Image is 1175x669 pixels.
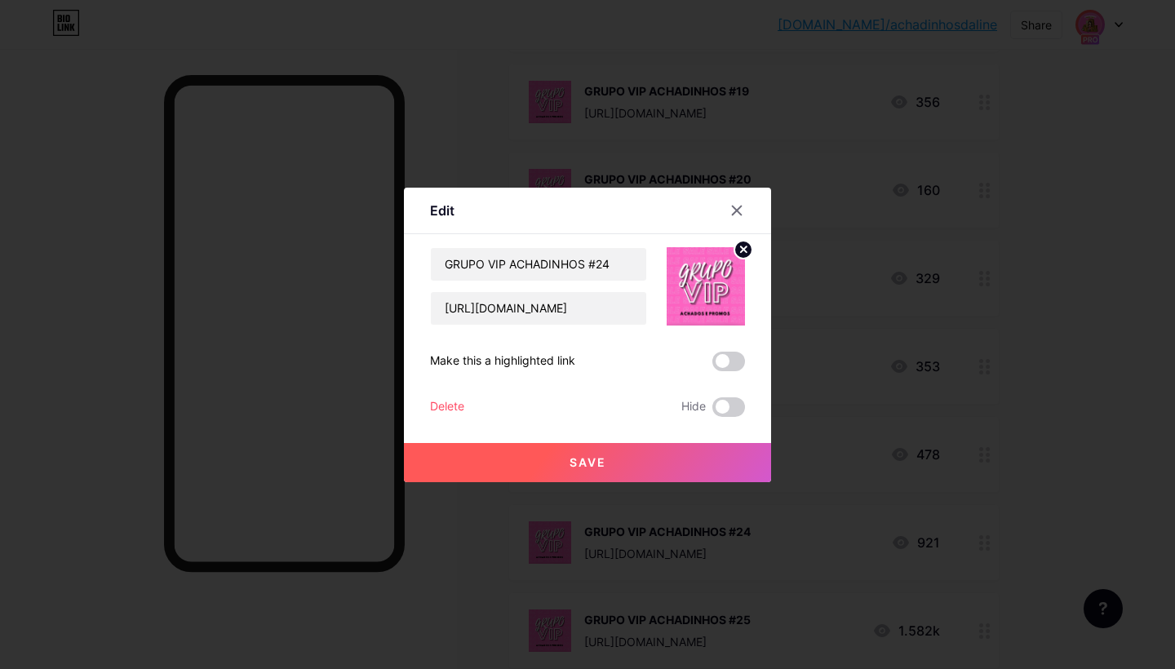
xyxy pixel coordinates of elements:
[570,455,606,469] span: Save
[431,292,646,325] input: URL
[681,397,706,417] span: Hide
[430,201,454,220] div: Edit
[430,352,575,371] div: Make this a highlighted link
[430,397,464,417] div: Delete
[667,247,745,326] img: link_thumbnail
[431,248,646,281] input: Title
[404,443,771,482] button: Save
